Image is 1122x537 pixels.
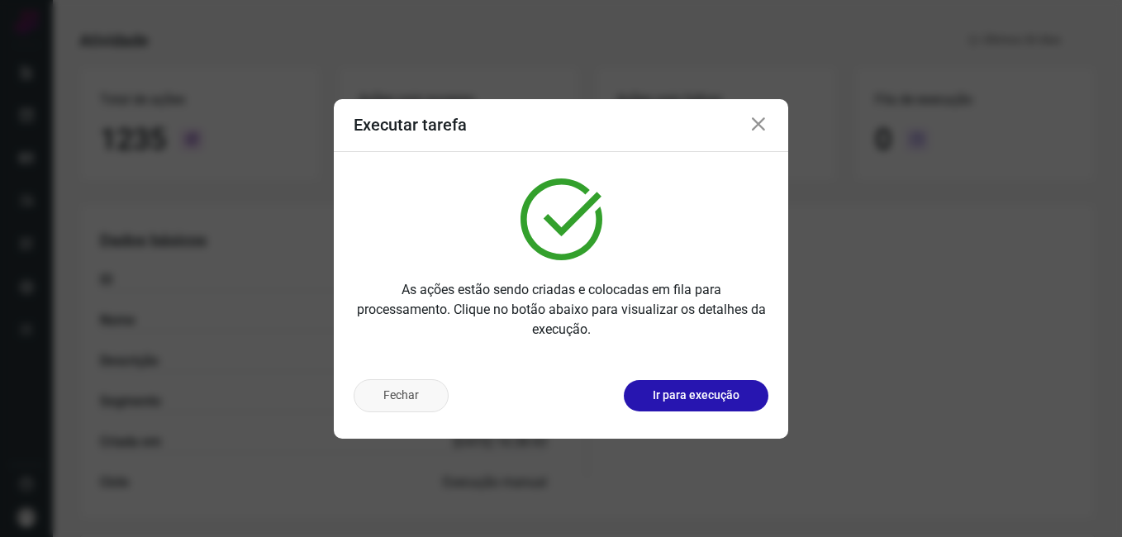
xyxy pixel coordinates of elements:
[653,387,739,404] p: Ir para execução
[354,115,467,135] h3: Executar tarefa
[521,178,602,260] img: verified.svg
[354,280,768,340] p: As ações estão sendo criadas e colocadas em fila para processamento. Clique no botão abaixo para ...
[624,380,768,411] button: Ir para execução
[354,379,449,412] button: Fechar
